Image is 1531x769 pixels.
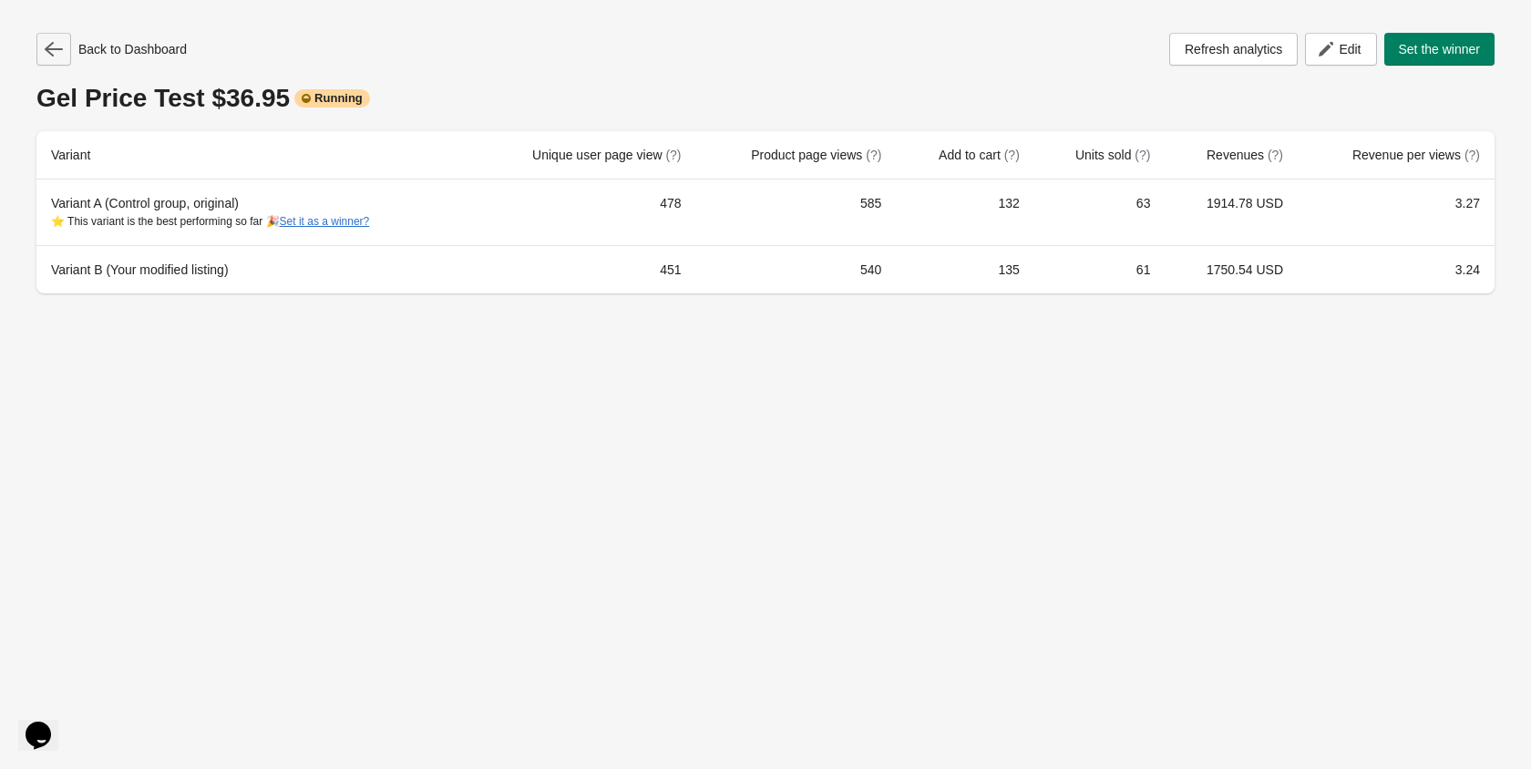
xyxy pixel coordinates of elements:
[665,148,681,162] span: (?)
[280,215,370,228] button: Set it as a winner?
[532,148,681,162] span: Unique user page view
[1034,245,1166,293] td: 61
[896,245,1033,293] td: 135
[1169,33,1298,66] button: Refresh analytics
[751,148,881,162] span: Product page views
[896,179,1033,245] td: 132
[1298,179,1495,245] td: 3.27
[36,84,1495,113] div: Gel Price Test $36.95
[696,245,897,293] td: 540
[1305,33,1376,66] button: Edit
[51,261,457,279] div: Variant B (Your modified listing)
[696,179,897,245] td: 585
[939,148,1020,162] span: Add to cart
[1384,33,1495,66] button: Set the winner
[472,245,695,293] td: 451
[36,33,187,66] div: Back to Dashboard
[1075,148,1150,162] span: Units sold
[1165,179,1298,245] td: 1914.78 USD
[36,131,472,179] th: Variant
[866,148,881,162] span: (?)
[1399,42,1481,56] span: Set the winner
[1165,245,1298,293] td: 1750.54 USD
[1339,42,1361,56] span: Edit
[294,89,370,108] div: Running
[1135,148,1150,162] span: (?)
[1464,148,1480,162] span: (?)
[51,212,457,231] div: ⭐ This variant is the best performing so far 🎉
[1352,148,1480,162] span: Revenue per views
[51,194,457,231] div: Variant A (Control group, original)
[1298,245,1495,293] td: 3.24
[1034,179,1166,245] td: 63
[1207,148,1283,162] span: Revenues
[1004,148,1020,162] span: (?)
[1268,148,1283,162] span: (?)
[18,696,77,751] iframe: chat widget
[1185,42,1282,56] span: Refresh analytics
[472,179,695,245] td: 478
